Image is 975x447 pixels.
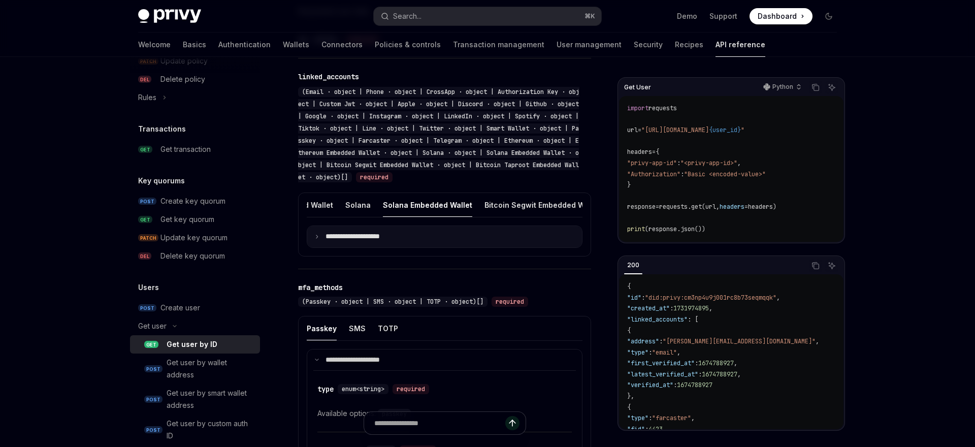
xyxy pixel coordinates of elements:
span: 1674788927 [698,359,734,367]
span: "latest_verified_at" [627,370,698,378]
span: "first_verified_at" [627,359,695,367]
a: POSTGet user by smart wallet address [130,384,260,414]
div: Available options: [317,407,572,420]
a: Security [634,33,663,57]
span: (response.json()) [645,225,705,233]
span: 1731974895 [673,304,709,312]
span: "Basic <encoded-value>" [684,170,766,178]
div: required [393,384,429,394]
span: Get User [624,83,651,91]
span: "verified_at" [627,381,673,389]
span: , [734,359,737,367]
button: Ask AI [825,259,838,272]
div: Get user by ID [167,338,217,350]
div: required [492,297,528,307]
h5: Key quorums [138,175,185,187]
div: required [356,172,393,182]
span: = [656,203,659,211]
span: POST [144,426,162,434]
span: , [663,425,666,433]
span: : [680,170,684,178]
span: "created_at" [627,304,670,312]
span: "farcaster" [652,414,691,422]
span: 1674788927 [702,370,737,378]
span: " [741,126,744,134]
span: : [648,348,652,357]
div: Create user [160,302,200,314]
a: Dashboard [750,8,812,24]
span: PATCH [138,234,158,242]
span: { [627,327,631,335]
button: Get user [130,317,260,335]
span: { [656,148,659,156]
div: Search... [393,10,421,22]
button: Copy the contents from the code block [809,81,822,94]
button: Toggle dark mode [821,8,837,24]
a: DELDelete policy [130,70,260,88]
span: print [627,225,645,233]
a: POSTCreate user [130,299,260,317]
span: : [695,359,698,367]
span: 4423 [648,425,663,433]
span: , [816,337,819,345]
span: "linked_accounts" [627,315,688,324]
a: Policies & controls [375,33,441,57]
div: Get user [138,320,167,332]
span: headers [720,203,744,211]
span: GET [144,341,158,348]
img: dark logo [138,9,201,23]
a: POSTGet user by wallet address [130,354,260,384]
div: Rules [138,91,156,104]
span: : [ [688,315,698,324]
span: : [659,337,663,345]
span: : [641,294,645,302]
span: GET [138,216,152,223]
span: requests.get(url, [659,203,720,211]
span: = [652,148,656,156]
span: = [638,126,641,134]
div: Get user by custom auth ID [167,418,254,442]
div: 200 [624,259,642,271]
a: Recipes [675,33,703,57]
a: DELDelete key quorum [130,247,260,265]
span: } [627,181,631,189]
button: Rules [130,88,260,107]
span: : [673,381,677,389]
div: Delete key quorum [160,250,225,262]
div: Create key quorum [160,195,225,207]
h5: Users [138,281,159,294]
a: Welcome [138,33,171,57]
span: POST [138,304,156,312]
a: GETGet user by ID [130,335,260,354]
span: headers [627,148,652,156]
span: url [627,126,638,134]
div: Get transaction [160,143,211,155]
span: , [776,294,780,302]
span: (Passkey · object | SMS · object | TOTP · object)[] [302,298,483,306]
button: Python [758,79,806,96]
span: POST [144,365,162,373]
span: DEL [138,252,151,260]
span: "type" [627,414,648,422]
div: Delete policy [160,73,205,85]
span: : [677,159,680,167]
span: , [677,348,680,357]
div: linked_accounts [298,72,359,82]
span: enum<string> [342,385,384,393]
a: PATCHUpdate key quorum [130,229,260,247]
span: : [698,370,702,378]
span: headers) [748,203,776,211]
span: {user_id} [709,126,741,134]
a: Transaction management [453,33,544,57]
a: User management [557,33,622,57]
button: TOTP [378,316,398,340]
a: Wallets [283,33,309,57]
code: passkey [378,409,411,419]
span: 1674788927 [677,381,712,389]
span: : [648,414,652,422]
span: "Authorization" [627,170,680,178]
span: requests [648,104,677,112]
span: { [627,282,631,291]
span: POST [144,396,162,403]
a: Support [709,11,737,21]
